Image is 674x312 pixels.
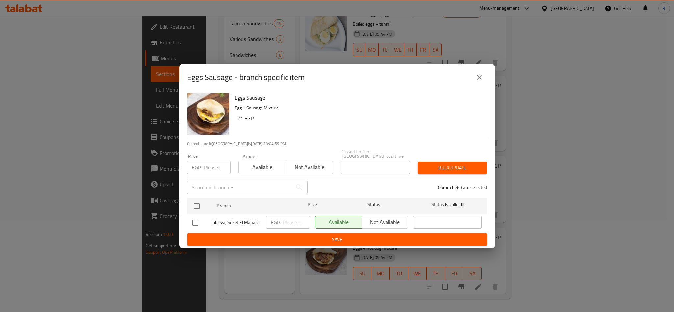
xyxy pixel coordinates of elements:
p: Current time in [GEOGRAPHIC_DATA] is [DATE] 10:04:59 PM [187,141,487,147]
span: Status is valid till [413,201,482,209]
button: Not available [286,161,333,174]
input: Please enter price [204,161,231,174]
span: Not available [288,162,330,172]
span: Bulk update [423,164,482,172]
input: Search in branches [187,181,292,194]
span: Price [290,201,334,209]
p: EGP [192,163,201,171]
button: Available [238,161,286,174]
h2: Eggs Sausage - branch specific item [187,72,305,83]
p: EGP [271,218,280,226]
span: Save [192,235,482,244]
img: Eggs Sausage [187,93,229,135]
p: Egg + Sausage Mixture [235,104,482,112]
h6: 21 EGP [237,114,482,123]
h6: Eggs Sausage [235,93,482,102]
input: Please enter price [283,216,310,229]
span: Available [241,162,283,172]
span: Tableya, Seket El Mahalla [211,218,261,227]
button: Save [187,233,487,246]
span: Status [339,201,408,209]
button: Bulk update [418,162,487,174]
span: Branch [217,202,285,210]
p: 0 branche(s) are selected [438,184,487,191]
button: close [471,69,487,85]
